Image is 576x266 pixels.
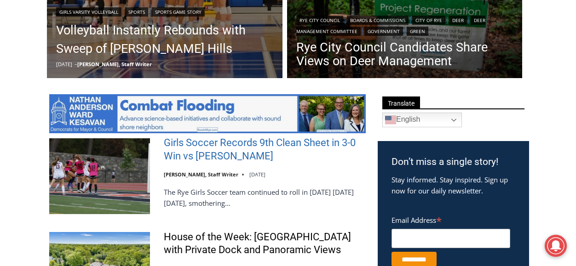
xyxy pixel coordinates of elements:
[164,171,238,178] a: [PERSON_NAME], Staff Writer
[7,92,122,113] h4: [PERSON_NAME] Read Sanctuary Fall Fest: [DATE]
[249,171,265,178] time: [DATE]
[296,14,513,36] div: | | | | | |
[77,61,152,68] a: [PERSON_NAME], Staff Writer
[56,61,72,68] time: [DATE]
[0,91,138,114] a: [PERSON_NAME] Read Sanctuary Fall Fest: [DATE]
[125,7,148,17] a: Sports
[392,155,515,170] h3: Don’t miss a single story!
[296,16,343,25] a: Rye City Council
[152,7,205,17] a: Sports Game Story
[164,136,366,163] a: Girls Soccer Records 9th Clean Sheet in 3-0 Win vs [PERSON_NAME]
[382,96,420,109] span: Translate
[164,187,366,209] p: The Rye Girls Soccer team continued to roll in [DATE] [DATE][DATE], smothering…
[241,91,426,112] span: Intern @ [DOMAIN_NAME]
[97,27,133,75] div: Birds of Prey: Falcon and hawk demos
[449,16,467,25] a: Deer
[347,16,409,25] a: Boards & Commissions
[392,174,515,196] p: Stay informed. Stay inspired. Sign up now for our daily newsletter.
[392,211,510,227] label: Email Address
[56,6,273,17] div: | |
[296,40,513,68] a: Rye City Council Candidates Share Views on Deer Management
[385,114,396,125] img: en
[97,78,101,87] div: 2
[221,89,446,114] a: Intern @ [DOMAIN_NAME]
[364,27,403,36] a: Government
[49,138,150,214] img: Girls Soccer Records 9th Clean Sheet in 3-0 Win vs Harrison
[407,27,428,36] a: Green
[56,7,121,17] a: Girls Varsity Volleyball
[56,21,273,58] a: Volleyball Instantly Rebounds with Sweep of [PERSON_NAME] Hills
[382,113,462,127] a: English
[412,16,445,25] a: City of Rye
[232,0,435,89] div: "At the 10am stand-up meeting, each intern gets a chance to take [PERSON_NAME] and the other inte...
[108,78,112,87] div: 6
[75,61,77,68] span: –
[103,78,105,87] div: /
[164,231,366,257] a: House of the Week: [GEOGRAPHIC_DATA] with Private Dock and Panoramic Views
